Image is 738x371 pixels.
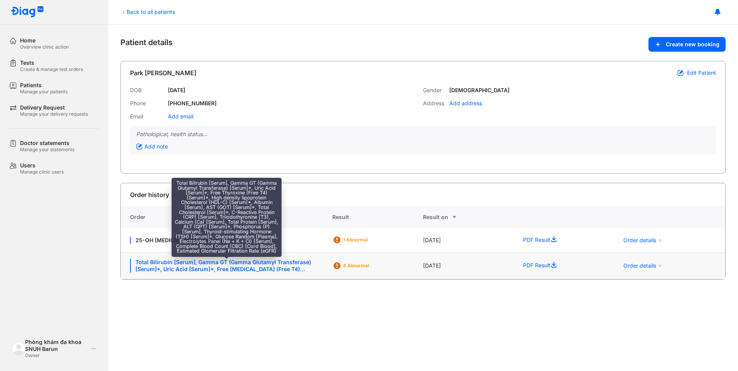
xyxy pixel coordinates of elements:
[20,147,74,153] div: Manage your statements
[168,100,217,107] div: [PHONE_NUMBER]
[25,352,88,359] div: Owner
[423,212,514,222] div: Result on
[136,131,710,138] div: Pathological, health status...
[423,253,514,279] div: [DATE]
[20,66,83,73] div: Create & manage test orders
[619,234,667,246] button: Order details
[20,89,68,95] div: Manage your patients
[20,82,68,89] div: Patients
[130,190,169,199] div: Order history
[423,87,446,94] div: Gender
[20,169,64,175] div: Manage clinic users
[20,140,74,147] div: Doctor statements
[343,263,405,269] div: 8 Abnormal
[423,100,446,107] div: Address
[623,237,656,244] span: Order details
[20,59,83,66] div: Tests
[20,111,88,117] div: Manage your delivery requests
[343,237,405,243] div: 1 Abnormal
[12,342,25,355] img: logo
[648,37,726,52] button: Create new booking
[666,41,719,48] span: Create new booking
[130,100,165,107] div: Phone
[168,113,193,120] div: Add email
[514,253,609,279] div: PDF Result
[423,228,514,253] div: [DATE]
[11,6,44,18] img: logo
[20,37,69,44] div: Home
[20,162,64,169] div: Users
[449,100,482,107] div: Add address
[619,260,667,272] button: Order details
[130,237,323,244] div: 25-OH [MEDICAL_DATA] [Serum]
[332,206,423,228] div: Result
[120,37,726,52] div: Patient details
[687,69,716,76] span: Edit Patient
[168,87,185,94] div: [DATE]
[623,262,656,269] span: Order details
[120,8,175,16] div: Back to all patients
[130,87,165,94] div: DOB
[25,339,88,352] div: Phòng khám đa khoa SNUH Barun
[130,259,323,273] div: Total Bilirubin [Serum], Gamma GT (Gamma Glutamyl Transferase) [Serum]*, Uric Acid [Serum]*, Free...
[136,143,168,150] div: Add note
[121,206,332,228] div: Order
[449,87,509,94] div: [DEMOGRAPHIC_DATA]
[20,104,88,111] div: Delivery Request
[514,228,609,253] div: PDF Result
[20,44,69,50] div: Overview clinic action
[130,68,196,78] div: Park [PERSON_NAME]
[130,113,165,120] div: Email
